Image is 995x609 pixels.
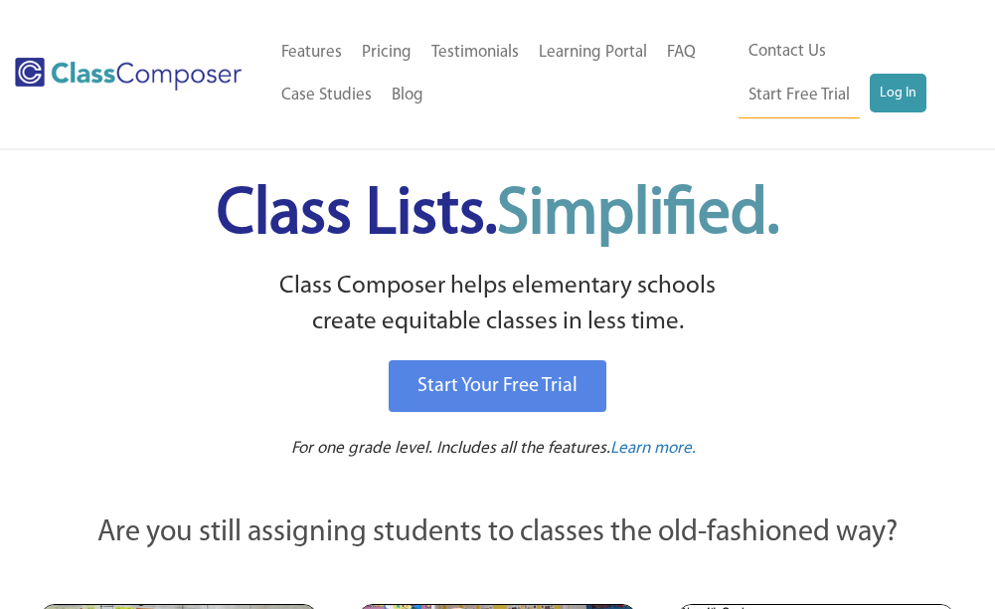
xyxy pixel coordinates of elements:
p: Class Composer helps elementary schools create equitable classes in less time. [20,269,975,341]
nav: Header Menu [739,30,965,118]
a: FAQ [657,31,706,75]
a: Contact Us [739,30,836,74]
nav: Header Menu [271,31,740,118]
a: Start Your Free Trial [389,360,606,412]
p: Are you still assigning students to classes the old-fashioned way? [40,511,955,555]
span: For one grade level. Includes all the features. [291,440,610,457]
a: Testimonials [421,31,529,75]
a: Learning Portal [529,31,657,75]
span: Simplified. [497,183,779,248]
a: Pricing [352,31,421,75]
span: Class Lists. [217,183,779,248]
span: Start Your Free Trial [417,376,578,396]
span: Learn more. [610,440,696,457]
a: Learn more. [610,437,696,462]
img: Class Composer [15,58,242,91]
a: Log In [870,74,926,113]
a: Start Free Trial [739,74,860,118]
a: Case Studies [271,74,382,117]
a: Blog [382,74,433,117]
a: Features [271,31,352,75]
